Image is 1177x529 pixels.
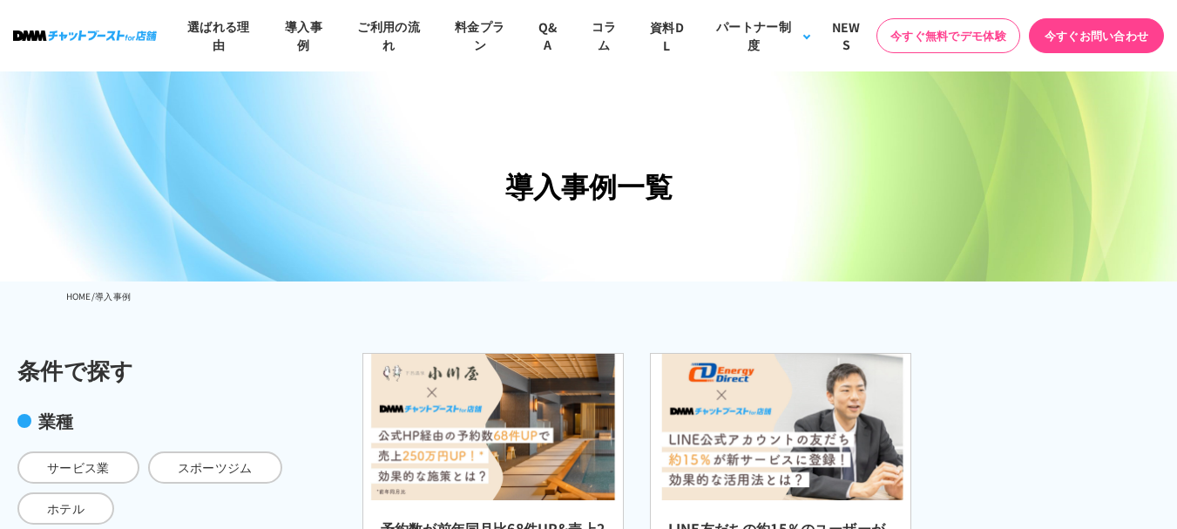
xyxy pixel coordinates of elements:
div: パートナー制度 [713,17,795,54]
a: 今すぐお問い合わせ [1029,18,1164,53]
span: スポーツジム [148,451,282,484]
span: サービス業 [17,451,139,484]
h1: 導入事例一覧 [66,165,1112,207]
li: 導入事例 [95,286,131,307]
img: ロゴ [13,31,157,40]
a: HOME [66,289,91,302]
div: 条件で探す [17,353,296,387]
a: 今すぐ無料でデモ体験 [876,18,1020,53]
div: 業種 [17,408,296,434]
span: ホテル [17,492,114,525]
li: / [91,286,95,307]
